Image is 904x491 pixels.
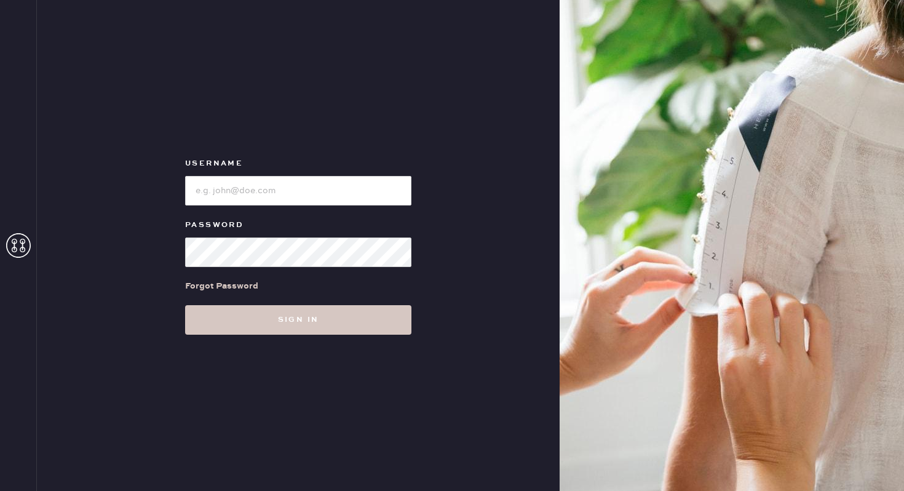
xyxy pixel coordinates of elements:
button: Sign in [185,305,411,335]
input: e.g. john@doe.com [185,176,411,206]
a: Forgot Password [185,267,258,305]
label: Username [185,156,411,171]
label: Password [185,218,411,233]
div: Forgot Password [185,279,258,293]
